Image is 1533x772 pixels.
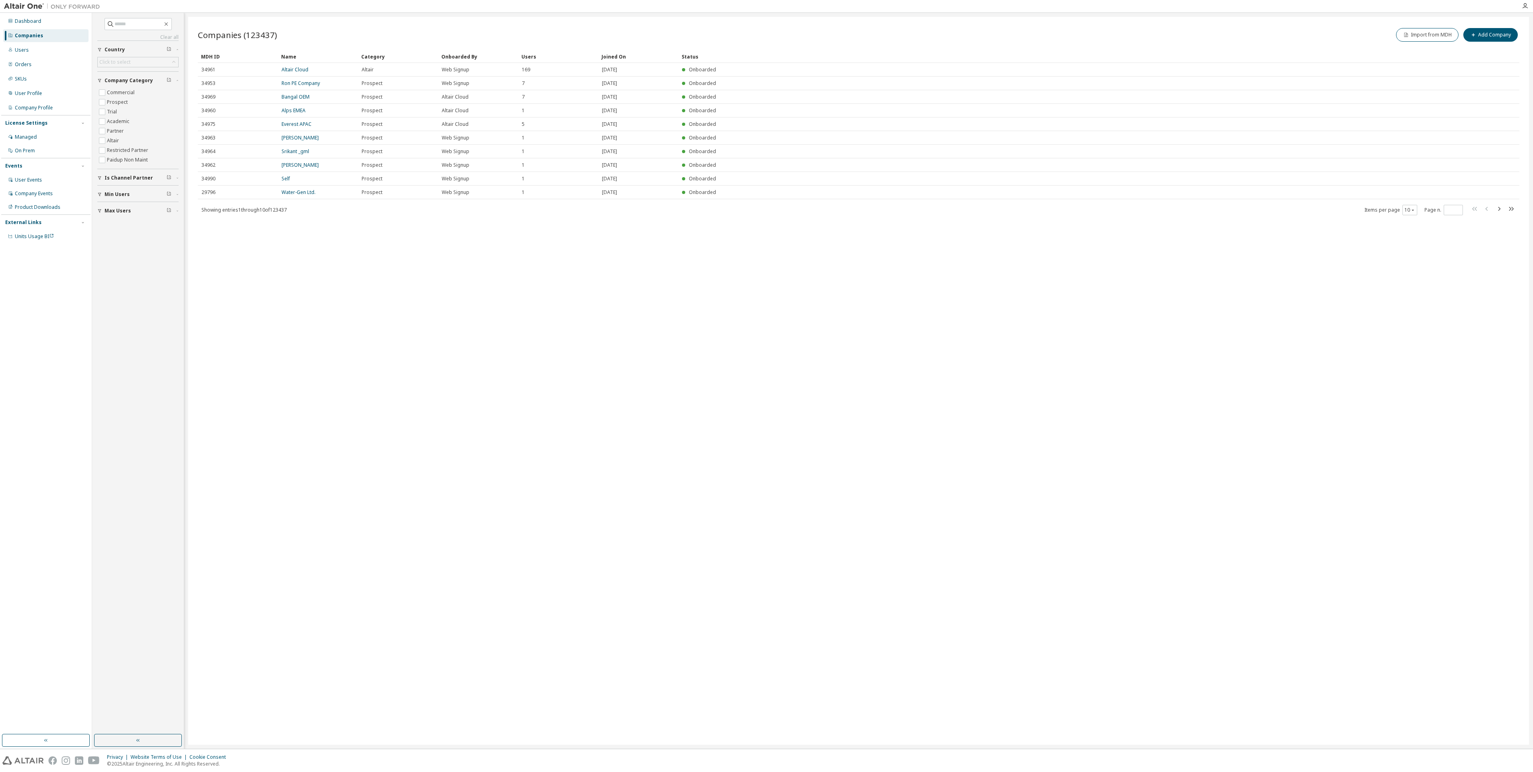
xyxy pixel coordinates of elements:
[602,80,617,87] span: [DATE]
[15,134,37,140] div: Managed
[282,162,319,168] a: [PERSON_NAME]
[105,191,130,198] span: Min Users
[689,107,716,114] span: Onboarded
[602,148,617,155] span: [DATE]
[107,107,119,117] label: Trial
[107,760,231,767] p: © 2025 Altair Engineering, Inc. All Rights Reserved.
[167,77,171,84] span: Clear filter
[4,2,104,10] img: Altair One
[362,135,382,141] span: Prospect
[362,67,374,73] span: Altair
[1404,207,1415,213] button: 10
[201,162,215,168] span: 34962
[1463,28,1518,42] button: Add Company
[15,61,32,68] div: Orders
[15,32,43,39] div: Companies
[107,754,131,760] div: Privacy
[442,148,469,155] span: Web Signup
[282,66,308,73] a: Altair Cloud
[442,107,469,114] span: Altair Cloud
[97,169,179,187] button: Is Channel Partner
[105,77,153,84] span: Company Category
[362,121,382,127] span: Prospect
[602,67,617,73] span: [DATE]
[201,67,215,73] span: 34961
[522,148,525,155] span: 1
[198,29,277,40] span: Companies (123437)
[282,107,306,114] a: Alps EMEA
[521,50,595,63] div: Users
[442,80,469,87] span: Web Signup
[201,50,275,63] div: MDH ID
[62,756,70,765] img: instagram.svg
[107,97,129,107] label: Prospect
[689,175,716,182] span: Onboarded
[282,189,316,196] a: Water-Gen Ltd.
[97,41,179,59] button: Country
[5,219,42,226] div: External Links
[107,126,125,136] label: Partner
[522,189,525,196] span: 1
[105,46,125,53] span: Country
[689,93,716,100] span: Onboarded
[442,135,469,141] span: Web Signup
[442,162,469,168] span: Web Signup
[1424,205,1463,215] span: Page n.
[201,80,215,87] span: 34953
[441,50,515,63] div: Onboarded By
[48,756,57,765] img: facebook.svg
[97,202,179,220] button: Max Users
[682,50,1471,63] div: Status
[201,189,215,196] span: 29796
[602,121,617,127] span: [DATE]
[5,163,22,169] div: Events
[99,59,131,65] div: Click to select
[522,107,525,114] span: 1
[362,94,382,100] span: Prospect
[107,117,131,126] label: Academic
[522,176,525,182] span: 1
[689,148,716,155] span: Onboarded
[689,162,716,168] span: Onboarded
[362,176,382,182] span: Prospect
[602,94,617,100] span: [DATE]
[282,148,309,155] a: Srikant _gml
[201,206,287,213] span: Showing entries 1 through 10 of 123437
[522,162,525,168] span: 1
[362,189,382,196] span: Prospect
[15,177,42,183] div: User Events
[15,18,41,24] div: Dashboard
[1396,28,1459,42] button: Import from MDH
[167,46,171,53] span: Clear filter
[75,756,83,765] img: linkedin.svg
[602,107,617,114] span: [DATE]
[97,72,179,89] button: Company Category
[107,146,150,155] label: Restricted Partner
[167,191,171,198] span: Clear filter
[15,190,53,197] div: Company Events
[201,176,215,182] span: 34990
[442,94,469,100] span: Altair Cloud
[362,162,382,168] span: Prospect
[442,189,469,196] span: Web Signup
[201,148,215,155] span: 34964
[1364,205,1417,215] span: Items per page
[282,93,310,100] a: Bangal OEM
[282,175,290,182] a: Self
[15,204,60,210] div: Product Downloads
[105,175,153,181] span: Is Channel Partner
[689,134,716,141] span: Onboarded
[105,208,131,214] span: Max Users
[442,67,469,73] span: Web Signup
[167,175,171,181] span: Clear filter
[602,162,617,168] span: [DATE]
[5,120,48,126] div: License Settings
[15,233,54,240] span: Units Usage BI
[15,76,27,82] div: SKUs
[107,88,136,97] label: Commercial
[522,135,525,141] span: 1
[107,136,121,146] label: Altair
[88,756,100,765] img: youtube.svg
[362,148,382,155] span: Prospect
[107,155,149,165] label: Paidup Non Maint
